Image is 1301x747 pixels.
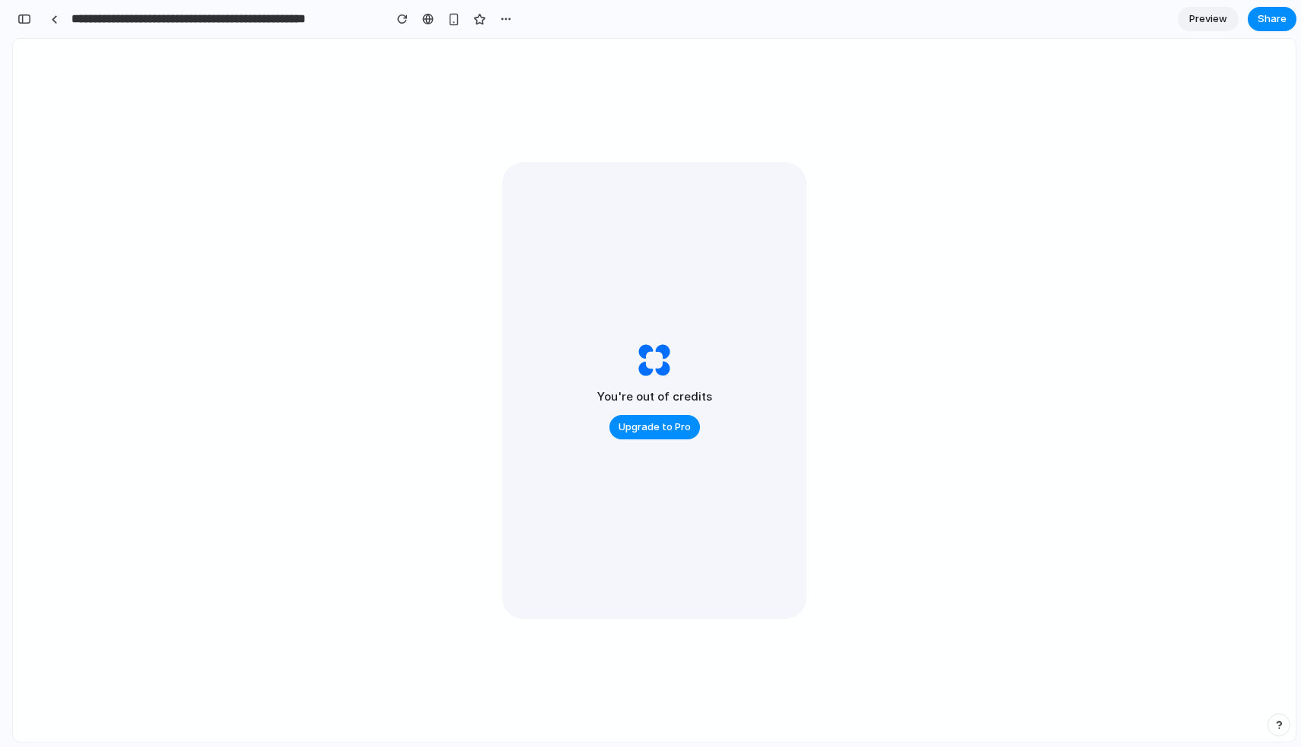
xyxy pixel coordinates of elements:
[1258,11,1287,27] span: Share
[619,420,691,435] span: Upgrade to Pro
[609,415,700,439] button: Upgrade to Pro
[1189,11,1227,27] span: Preview
[1248,7,1296,31] button: Share
[597,388,712,406] h2: You're out of credits
[1178,7,1239,31] a: Preview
